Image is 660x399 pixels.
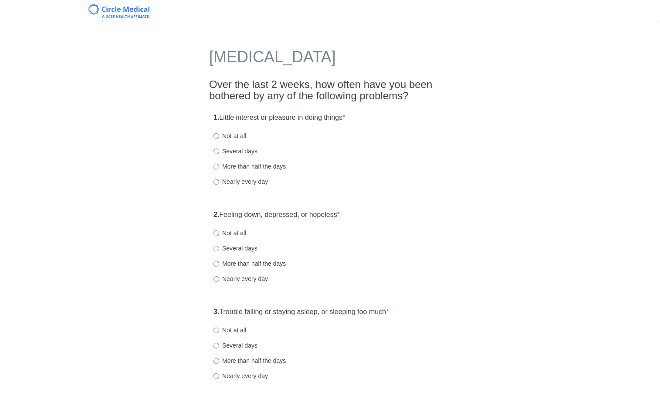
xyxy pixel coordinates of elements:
[213,326,246,335] label: Not at all
[213,244,257,253] label: Several days
[213,179,219,185] input: Nearly every day
[213,114,219,121] strong: 1.
[213,358,219,364] input: More than half the days
[213,328,219,333] input: Not at all
[213,274,268,283] label: Nearly every day
[213,132,246,140] label: Not at all
[213,259,286,268] label: More than half the days
[213,149,219,154] input: Several days
[213,307,389,317] label: Trouble falling or staying asleep, or sleeping too much
[213,246,219,251] input: Several days
[213,113,345,123] label: Little interest or pleasure in doing things
[213,308,219,315] strong: 3.
[209,48,451,70] h1: [MEDICAL_DATA]
[213,210,340,220] label: Feeling down, depressed, or hopeless
[88,4,150,18] img: Circle Medical Logo
[213,341,257,350] label: Several days
[213,343,219,348] input: Several days
[213,211,219,218] strong: 2.
[213,229,246,237] label: Not at all
[213,261,219,267] input: More than half the days
[213,356,286,365] label: More than half the days
[213,373,219,379] input: Nearly every day
[213,147,257,156] label: Several days
[213,177,268,186] label: Nearly every day
[213,164,219,169] input: More than half the days
[213,230,219,236] input: Not at all
[209,79,451,102] h2: Over the last 2 weeks, how often have you been bothered by any of the following problems?
[213,162,286,171] label: More than half the days
[213,133,219,139] input: Not at all
[213,276,219,282] input: Nearly every day
[213,372,268,380] label: Nearly every day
